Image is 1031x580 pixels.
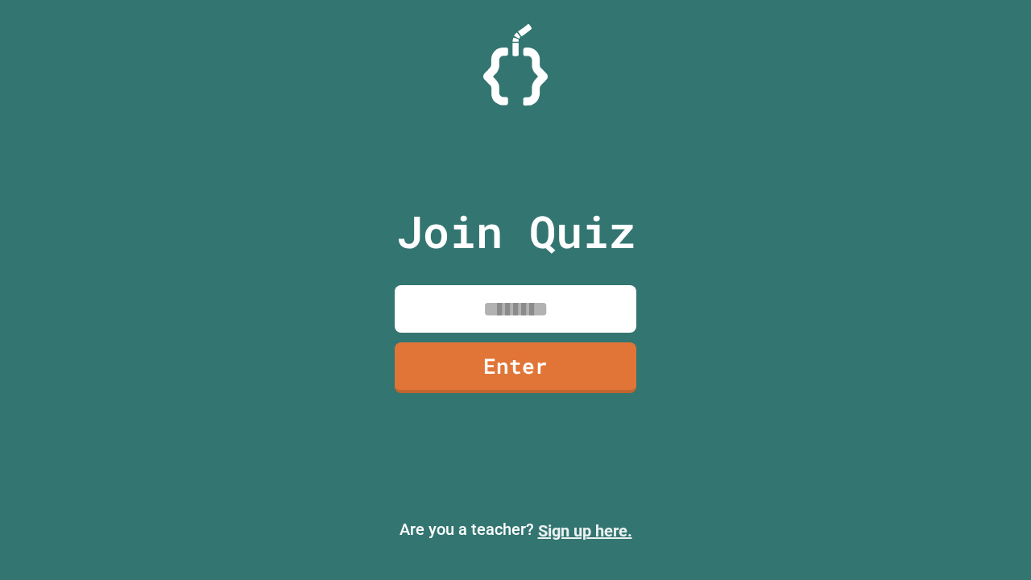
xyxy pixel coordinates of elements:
p: Join Quiz [396,198,636,265]
a: Enter [395,342,636,393]
iframe: chat widget [963,516,1015,564]
iframe: chat widget [897,445,1015,514]
img: Logo.svg [483,24,548,106]
a: Sign up here. [538,521,632,541]
p: Are you a teacher? [13,517,1018,543]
